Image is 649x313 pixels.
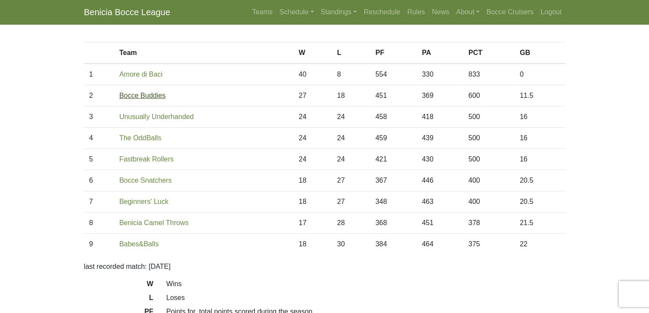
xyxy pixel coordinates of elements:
[515,106,565,128] td: 16
[463,64,514,85] td: 833
[294,106,332,128] td: 24
[463,191,514,213] td: 400
[370,213,417,234] td: 368
[84,170,114,191] td: 6
[417,106,463,128] td: 418
[78,279,160,293] dt: W
[332,106,370,128] td: 24
[370,106,417,128] td: 458
[119,219,189,226] a: Benicia Camel Throws
[463,234,514,255] td: 375
[84,234,114,255] td: 9
[84,261,565,272] p: last recorded match: [DATE]
[119,240,159,248] a: Babes&Balls
[360,3,404,21] a: Reschedule
[370,149,417,170] td: 421
[294,213,332,234] td: 17
[370,85,417,106] td: 451
[483,3,537,21] a: Bocce Cruisers
[417,149,463,170] td: 430
[332,85,370,106] td: 18
[515,191,565,213] td: 20.5
[84,3,170,21] a: Benicia Bocce League
[249,3,276,21] a: Teams
[515,170,565,191] td: 20.5
[160,293,572,303] dd: Loses
[404,3,428,21] a: Rules
[332,213,370,234] td: 28
[294,149,332,170] td: 24
[119,198,168,205] a: Beginners' Luck
[332,128,370,149] td: 24
[453,3,483,21] a: About
[417,170,463,191] td: 446
[417,85,463,106] td: 369
[463,149,514,170] td: 500
[515,128,565,149] td: 16
[332,64,370,85] td: 8
[294,42,332,64] th: W
[78,293,160,307] dt: L
[119,134,161,142] a: The OddBalls
[417,234,463,255] td: 464
[515,234,565,255] td: 22
[370,42,417,64] th: PF
[515,42,565,64] th: GB
[294,191,332,213] td: 18
[370,128,417,149] td: 459
[417,213,463,234] td: 451
[417,42,463,64] th: PA
[119,177,172,184] a: Bocce Snatchers
[370,64,417,85] td: 554
[332,234,370,255] td: 30
[294,85,332,106] td: 27
[463,85,514,106] td: 600
[370,191,417,213] td: 348
[84,149,114,170] td: 5
[119,113,194,120] a: Unusually Underhanded
[515,213,565,234] td: 21.5
[417,191,463,213] td: 463
[160,279,572,289] dd: Wins
[463,213,514,234] td: 378
[370,234,417,255] td: 384
[294,128,332,149] td: 24
[463,106,514,128] td: 500
[332,149,370,170] td: 24
[370,170,417,191] td: 367
[515,64,565,85] td: 0
[463,128,514,149] td: 500
[294,64,332,85] td: 40
[84,128,114,149] td: 4
[276,3,317,21] a: Schedule
[332,42,370,64] th: L
[317,3,360,21] a: Standings
[114,42,294,64] th: Team
[84,191,114,213] td: 7
[463,170,514,191] td: 400
[84,106,114,128] td: 3
[515,85,565,106] td: 11.5
[119,71,163,78] a: Amore di Baci
[119,155,173,163] a: Fastbreak Rollers
[537,3,565,21] a: Logout
[84,64,114,85] td: 1
[417,128,463,149] td: 439
[294,234,332,255] td: 18
[119,92,166,99] a: Bocce Buddies
[417,64,463,85] td: 330
[84,213,114,234] td: 8
[332,170,370,191] td: 27
[515,149,565,170] td: 16
[332,191,370,213] td: 27
[84,85,114,106] td: 2
[428,3,453,21] a: News
[294,170,332,191] td: 18
[463,42,514,64] th: PCT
